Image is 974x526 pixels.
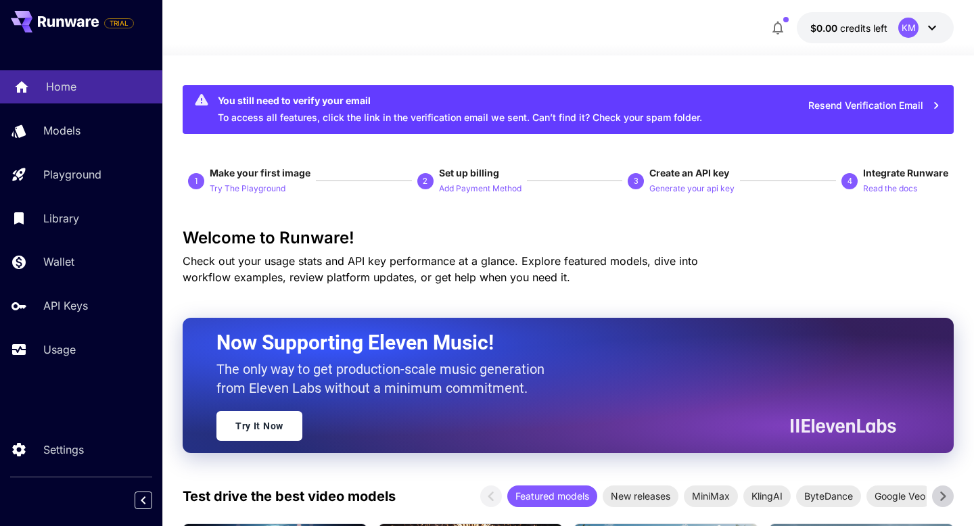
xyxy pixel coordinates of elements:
div: ByteDance [796,485,861,507]
div: You still need to verify your email [218,93,702,107]
button: Read the docs [863,180,917,196]
p: Read the docs [863,183,917,195]
div: Collapse sidebar [145,488,162,512]
p: The only way to get production-scale music generation from Eleven Labs without a minimum commitment. [216,360,555,398]
div: To access all features, click the link in the verification email we sent. Can’t find it? Check yo... [218,89,702,130]
p: API Keys [43,297,88,314]
p: Playground [43,166,101,183]
h2: Now Supporting Eleven Music! [216,330,886,356]
button: Collapse sidebar [135,492,152,509]
p: Generate your api key [649,183,735,195]
div: Google Veo [866,485,933,507]
span: New releases [603,489,678,503]
span: MiniMax [684,489,738,503]
p: Wallet [43,254,74,270]
p: Home [46,78,76,95]
span: KlingAI [743,489,791,503]
p: 4 [848,175,852,187]
span: Check out your usage stats and API key performance at a glance. Explore featured models, dive int... [183,254,698,284]
span: Add your payment card to enable full platform functionality. [104,15,134,31]
button: Add Payment Method [439,180,521,196]
p: 2 [423,175,427,187]
p: Add Payment Method [439,183,521,195]
a: Try It Now [216,411,302,441]
button: $0.00KM [797,12,954,43]
p: 3 [634,175,639,187]
div: KlingAI [743,485,791,507]
span: Featured models [507,489,597,503]
span: Integrate Runware [863,167,948,178]
div: Featured models [507,485,597,507]
button: Resend Verification Email [801,92,948,120]
span: $0.00 [810,22,840,34]
span: ByteDance [796,489,861,503]
div: $0.00 [810,21,887,35]
span: Google Veo [866,489,933,503]
span: Set up billing [439,167,499,178]
p: Library [43,210,79,226]
p: Test drive the best video models [183,486,396,506]
div: KM [898,18,919,38]
div: New releases [603,485,678,507]
p: Models [43,122,80,139]
span: credits left [840,22,887,34]
h3: Welcome to Runware! [183,229,954,247]
p: Settings [43,441,84,458]
div: MiniMax [684,485,738,507]
p: Usage [43,341,76,358]
button: Generate your api key [649,180,735,196]
span: Create an API key [649,167,729,178]
span: TRIAL [105,18,133,28]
